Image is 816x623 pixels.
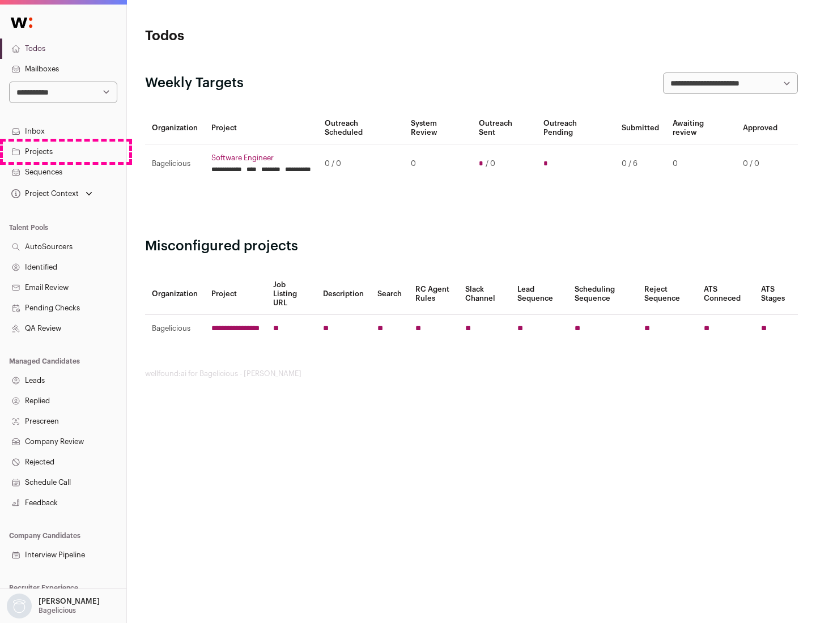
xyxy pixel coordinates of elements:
[736,144,784,184] td: 0 / 0
[697,274,754,315] th: ATS Conneced
[39,597,100,606] p: [PERSON_NAME]
[472,112,537,144] th: Outreach Sent
[404,112,471,144] th: System Review
[666,144,736,184] td: 0
[615,112,666,144] th: Submitted
[145,237,798,255] h2: Misconfigured projects
[754,274,798,315] th: ATS Stages
[666,112,736,144] th: Awaiting review
[39,606,76,615] p: Bagelicious
[145,74,244,92] h2: Weekly Targets
[145,274,205,315] th: Organization
[145,112,205,144] th: Organization
[537,112,614,144] th: Outreach Pending
[5,11,39,34] img: Wellfound
[266,274,316,315] th: Job Listing URL
[318,144,404,184] td: 0 / 0
[615,144,666,184] td: 0 / 6
[211,153,311,163] a: Software Engineer
[5,594,102,618] button: Open dropdown
[9,186,95,202] button: Open dropdown
[637,274,698,315] th: Reject Sequence
[404,144,471,184] td: 0
[409,274,458,315] th: RC Agent Rules
[316,274,371,315] th: Description
[145,369,798,378] footer: wellfound:ai for Bagelicious - [PERSON_NAME]
[318,112,404,144] th: Outreach Scheduled
[486,159,495,168] span: / 0
[371,274,409,315] th: Search
[145,315,205,343] td: Bagelicious
[145,144,205,184] td: Bagelicious
[568,274,637,315] th: Scheduling Sequence
[736,112,784,144] th: Approved
[205,112,318,144] th: Project
[458,274,511,315] th: Slack Channel
[7,594,32,618] img: nopic.png
[9,189,79,198] div: Project Context
[205,274,266,315] th: Project
[511,274,568,315] th: Lead Sequence
[145,27,363,45] h1: Todos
